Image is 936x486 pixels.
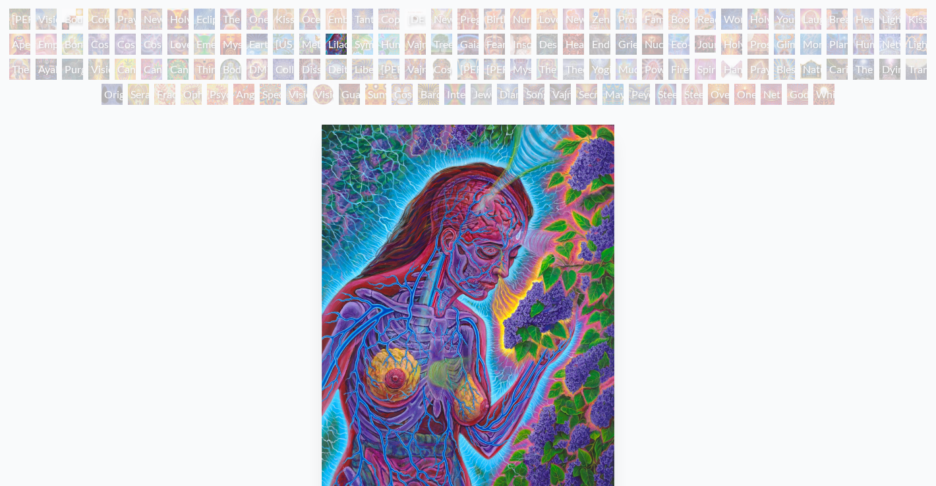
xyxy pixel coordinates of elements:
div: Cosmic Elf [392,84,413,105]
div: Blessing Hand [774,59,795,80]
div: Grieving [616,34,637,55]
div: Gaia [457,34,479,55]
div: New Man New Woman [141,9,162,30]
div: Zena Lotus [589,9,610,30]
div: Visionary Origin of Language [36,9,57,30]
div: Angel Skin [233,84,254,105]
div: Embracing [326,9,347,30]
div: Young & Old [774,9,795,30]
div: Body/Mind as a Vibratory Field of Energy [220,59,241,80]
div: The Kiss [220,9,241,30]
div: Power to the Peaceful [642,59,663,80]
div: Symbiosis: Gall Wasp & Oak Tree [352,34,373,55]
div: Mayan Being [602,84,624,105]
div: Laughing Man [800,9,821,30]
div: Despair [537,34,558,55]
div: Contemplation [88,9,109,30]
div: Yogi & the Möbius Sphere [589,59,610,80]
div: Nature of Mind [800,59,821,80]
div: Vision Tree [88,59,109,80]
div: Birth [484,9,505,30]
div: Aperture [9,34,30,55]
div: Human Geometry [853,34,874,55]
div: Cosmic Artist [115,34,136,55]
div: Vajra Guru [405,59,426,80]
div: Headache [563,34,584,55]
div: Seraphic Transport Docking on the Third Eye [128,84,149,105]
div: Healing [853,9,874,30]
div: Glimpsing the Empyrean [774,34,795,55]
div: Bond [62,34,83,55]
div: New Family [563,9,584,30]
div: The Seer [537,59,558,80]
div: Oversoul [708,84,729,105]
div: Psychomicrograph of a Fractal Paisley Cherub Feather Tip [207,84,228,105]
div: [PERSON_NAME] [457,59,479,80]
div: Original Face [102,84,123,105]
div: Caring [827,59,848,80]
div: Promise [616,9,637,30]
div: Vajra Being [550,84,571,105]
div: Peyote Being [629,84,650,105]
div: Diamond Being [497,84,518,105]
div: Guardian of Infinite Vision [339,84,360,105]
div: Nursing [510,9,531,30]
div: Interbeing [444,84,465,105]
div: Praying Hands [747,59,769,80]
div: White Light [813,84,834,105]
div: Tree & Person [431,34,452,55]
div: Vision Crystal [286,84,307,105]
div: Eclipse [194,9,215,30]
div: Song of Vajra Being [523,84,544,105]
div: Monochord [800,34,821,55]
div: Planetary Prayers [827,34,848,55]
div: Family [642,9,663,30]
div: Vision [PERSON_NAME] [312,84,334,105]
div: Holy Grail [167,9,189,30]
div: Collective Vision [273,59,294,80]
div: Cosmic [DEMOGRAPHIC_DATA] [431,59,452,80]
div: Wonder [721,9,742,30]
div: Holy Family [747,9,769,30]
div: Eco-Atlas [668,34,689,55]
div: Newborn [431,9,452,30]
div: Kiss of the [MEDICAL_DATA] [906,9,927,30]
div: DMT - The Spirit Molecule [247,59,268,80]
div: Ocean of Love Bliss [299,9,320,30]
div: Love is a Cosmic Force [167,34,189,55]
div: Nuclear Crucifixion [642,34,663,55]
div: [PERSON_NAME] [484,59,505,80]
div: [PERSON_NAME] & Eve [9,9,30,30]
div: Lightworker [906,34,927,55]
div: One Taste [247,9,268,30]
div: Bardo Being [418,84,439,105]
div: Purging [62,59,83,80]
div: Cosmic Creativity [88,34,109,55]
div: Endarkenment [589,34,610,55]
div: Lilacs [326,34,347,55]
div: Fear [484,34,505,55]
div: The Shulgins and their Alchemical Angels [9,59,30,80]
div: Tantra [352,9,373,30]
div: Love Circuit [537,9,558,30]
div: Mudra [616,59,637,80]
div: Spectral Lotus [260,84,281,105]
div: Boo-boo [668,9,689,30]
div: Transfiguration [906,59,927,80]
div: Liberation Through Seeing [352,59,373,80]
div: Dissectional Art for Tool's Lateralus CD [299,59,320,80]
div: Hands that See [721,59,742,80]
div: Dying [879,59,900,80]
div: Deities & Demons Drinking from the Milky Pool [326,59,347,80]
div: Secret Writing Being [576,84,597,105]
div: Empowerment [36,34,57,55]
div: Reading [695,9,716,30]
div: Praying [115,9,136,30]
div: Theologue [563,59,584,80]
div: Fractal Eyes [154,84,175,105]
div: Firewalking [668,59,689,80]
div: Lightweaver [879,9,900,30]
div: Steeplehead 2 [682,84,703,105]
div: Insomnia [510,34,531,55]
div: [PERSON_NAME] [378,59,399,80]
